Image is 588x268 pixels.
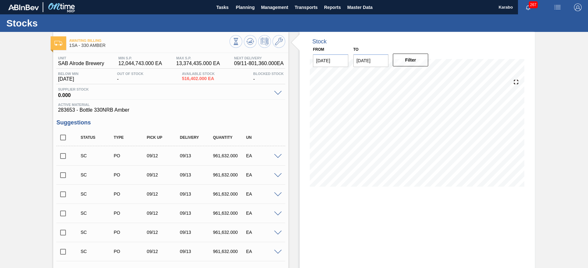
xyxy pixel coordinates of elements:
span: MAX S.P. [176,56,220,60]
span: 09/11 - 801,360.000 EA [234,61,284,66]
span: MIN S.P. [118,56,162,60]
div: UN [244,135,281,140]
span: 12,044,743.000 EA [118,61,162,66]
button: Stocks Overview [230,35,242,48]
label: From [313,47,324,52]
h3: Suggestions [56,119,285,126]
span: 0.000 [58,91,271,98]
span: 1SA - 330 AMBER [69,43,230,48]
div: Quantity [211,135,248,140]
span: 267 [529,1,538,8]
div: - [115,72,145,82]
span: 283653 - Bottle 330NRB Amber [58,107,284,113]
button: Update Chart [244,35,257,48]
div: 09/12/2025 [145,249,182,254]
div: 09/12/2025 [145,230,182,235]
div: Suggestion Created [79,230,116,235]
div: EA [244,153,281,158]
div: 09/13/2025 [178,172,215,177]
span: Blocked Stock [253,72,284,76]
div: Stock [312,38,327,45]
div: 961,632.000 [211,191,248,197]
button: Notifications [518,3,538,12]
img: TNhmsLtSVTkK8tSr43FrP2fwEKptu5GPRR3wAAAABJRU5ErkJggg== [8,4,39,10]
div: Status [79,135,116,140]
img: Logout [574,4,582,11]
span: Below Min [58,72,78,76]
div: 09/13/2025 [178,191,215,197]
span: Awaiting Billing [69,39,230,42]
div: Purchase order [112,191,149,197]
span: [DATE] [58,76,78,82]
div: 961,632.000 [211,211,248,216]
div: Suggestion Created [79,191,116,197]
div: 961,632.000 [211,172,248,177]
span: Next Delivery [234,56,284,60]
div: 09/12/2025 [145,172,182,177]
div: 09/13/2025 [178,211,215,216]
div: EA [244,172,281,177]
div: Purchase order [112,230,149,235]
div: 961,632.000 [211,249,248,254]
img: Ícone [54,41,62,46]
div: EA [244,211,281,216]
label: to [353,47,358,52]
div: Purchase order [112,211,149,216]
div: 09/12/2025 [145,211,182,216]
span: Management [261,4,288,11]
h1: Stocks [6,19,119,27]
input: mm/dd/yyyy [313,54,348,67]
div: Suggestion Created [79,172,116,177]
button: Schedule Inventory [258,35,271,48]
div: 09/13/2025 [178,153,215,158]
button: Filter [393,54,428,66]
span: Active Material [58,103,284,107]
div: 09/13/2025 [178,230,215,235]
div: EA [244,191,281,197]
div: Purchase order [112,153,149,158]
span: Tasks [216,4,230,11]
div: Pick up [145,135,182,140]
div: Purchase order [112,249,149,254]
div: 961,632.000 [211,153,248,158]
div: EA [244,249,281,254]
button: Go to Master Data / General [273,35,285,48]
div: Suggestion Created [79,249,116,254]
span: Supplier Stock [58,87,271,91]
img: userActions [554,4,561,11]
div: Delivery [178,135,215,140]
span: Available Stock [182,72,215,76]
span: Reports [324,4,341,11]
div: Purchase order [112,172,149,177]
div: Suggestion Created [79,211,116,216]
div: Suggestion Created [79,153,116,158]
span: Unit [58,56,104,60]
span: 516,402.000 EA [182,76,215,81]
span: SAB Alrode Brewery [58,61,104,66]
input: mm/dd/yyyy [353,54,389,67]
div: EA [244,230,281,235]
span: Transports [295,4,318,11]
span: Out Of Stock [117,72,143,76]
div: 09/13/2025 [178,249,215,254]
div: 09/12/2025 [145,153,182,158]
div: - [251,72,285,82]
div: 09/12/2025 [145,191,182,197]
div: Type [112,135,149,140]
span: 13,374,435.000 EA [176,61,220,66]
span: Planning [236,4,255,11]
div: 961,632.000 [211,230,248,235]
span: Master Data [347,4,372,11]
